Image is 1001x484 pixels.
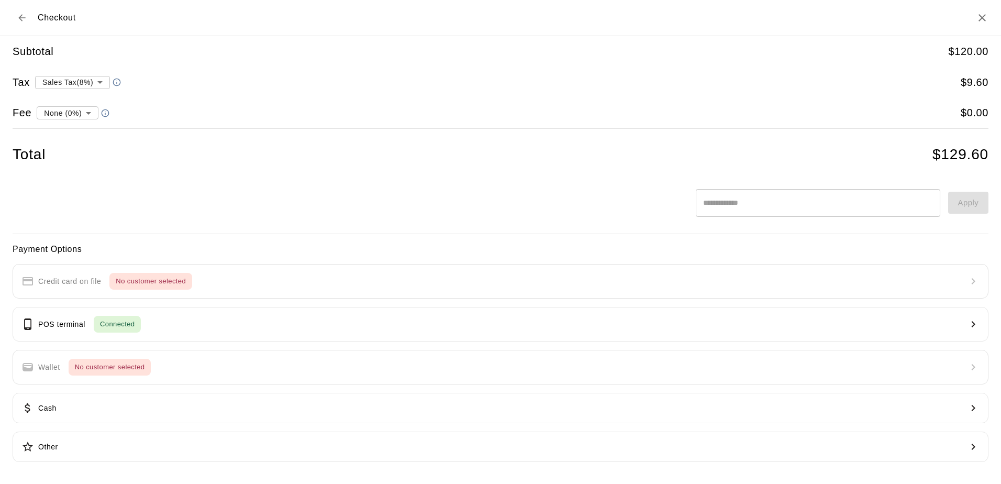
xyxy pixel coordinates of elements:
[976,12,988,24] button: Close
[38,442,58,453] p: Other
[13,8,76,27] div: Checkout
[38,403,57,414] p: Cash
[948,45,988,59] h5: $ 120.00
[35,72,110,92] div: Sales Tax ( 8 %)
[13,432,988,462] button: Other
[13,45,53,59] h5: Subtotal
[13,243,988,256] h6: Payment Options
[37,103,98,123] div: None (0%)
[13,106,31,120] h5: Fee
[13,393,988,423] button: Cash
[13,307,988,342] button: POS terminalConnected
[961,75,988,90] h5: $ 9.60
[94,318,141,331] span: Connected
[38,319,85,330] p: POS terminal
[932,146,988,164] h4: $ 129.60
[13,146,46,164] h4: Total
[13,8,31,27] button: Back to cart
[13,75,30,90] h5: Tax
[961,106,988,120] h5: $ 0.00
